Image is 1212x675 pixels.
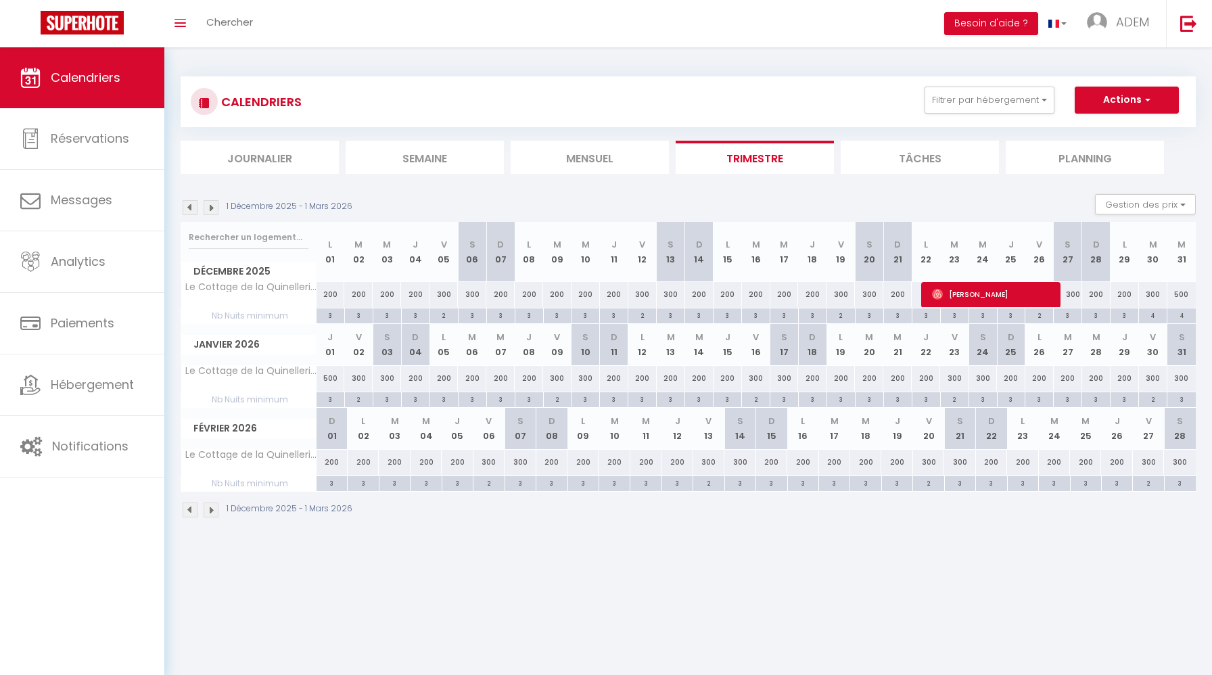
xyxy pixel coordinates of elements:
[809,331,816,344] abbr: D
[317,392,344,405] div: 3
[51,315,114,331] span: Paiements
[413,238,418,251] abbr: J
[1025,308,1053,321] div: 2
[600,282,628,307] div: 200
[567,408,599,449] th: 09
[1006,141,1164,174] li: Planning
[884,392,912,405] div: 3
[1092,331,1100,344] abbr: M
[1139,308,1167,321] div: 4
[726,238,730,251] abbr: L
[505,408,536,449] th: 07
[912,392,940,405] div: 3
[1054,392,1081,405] div: 3
[317,324,345,365] th: 01
[724,408,755,449] th: 14
[572,324,600,365] th: 10
[544,392,572,405] div: 2
[856,392,883,405] div: 3
[850,408,881,449] th: 18
[685,222,714,282] th: 14
[459,392,486,405] div: 3
[1039,408,1070,449] th: 24
[1093,238,1100,251] abbr: D
[932,281,1055,307] span: [PERSON_NAME]
[52,438,129,455] span: Notifications
[1054,324,1082,365] th: 27
[742,282,770,307] div: 200
[1139,392,1167,405] div: 2
[515,392,543,405] div: 3
[894,238,901,251] abbr: D
[1082,222,1111,282] th: 28
[430,308,458,321] div: 2
[401,282,429,307] div: 200
[855,324,883,365] th: 20
[668,238,674,251] abbr: S
[373,222,401,282] th: 03
[429,282,458,307] div: 300
[441,238,447,251] abbr: V
[327,331,333,344] abbr: J
[976,408,1007,449] th: 22
[1139,222,1167,282] th: 30
[826,222,855,282] th: 19
[468,331,476,344] abbr: M
[1082,392,1110,405] div: 3
[429,222,458,282] th: 05
[1025,392,1053,405] div: 3
[742,308,770,321] div: 3
[1111,324,1139,365] th: 29
[693,408,724,449] th: 13
[317,222,345,282] th: 01
[799,308,826,321] div: 3
[469,238,475,251] abbr: S
[600,392,628,405] div: 3
[1139,366,1167,391] div: 300
[841,141,999,174] li: Tâches
[827,392,855,405] div: 3
[998,308,1025,321] div: 3
[742,392,770,405] div: 2
[925,87,1054,114] button: Filtrer par hébergement
[980,331,986,344] abbr: S
[1064,331,1072,344] abbr: M
[412,331,419,344] abbr: D
[826,324,855,365] th: 19
[657,222,685,282] th: 13
[969,222,997,282] th: 24
[1139,282,1167,307] div: 300
[940,324,969,365] th: 23
[346,141,504,174] li: Semaine
[344,282,373,307] div: 200
[952,331,958,344] abbr: V
[373,324,401,365] th: 03
[883,366,912,391] div: 200
[883,222,912,282] th: 21
[51,253,106,270] span: Analytics
[442,408,473,449] th: 05
[912,366,940,391] div: 200
[714,324,742,365] th: 15
[515,366,543,391] div: 200
[855,366,883,391] div: 200
[496,331,505,344] abbr: M
[553,238,561,251] abbr: M
[1025,324,1054,365] th: 26
[1139,324,1167,365] th: 30
[1123,238,1127,251] abbr: L
[345,308,373,321] div: 3
[344,366,373,391] div: 300
[1178,238,1186,251] abbr: M
[600,366,628,391] div: 200
[600,324,628,365] th: 11
[685,366,714,391] div: 200
[742,222,770,282] th: 16
[742,366,770,391] div: 300
[998,392,1025,405] div: 3
[883,324,912,365] th: 21
[997,324,1025,365] th: 25
[1054,308,1081,321] div: 3
[865,331,873,344] abbr: M
[486,282,515,307] div: 200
